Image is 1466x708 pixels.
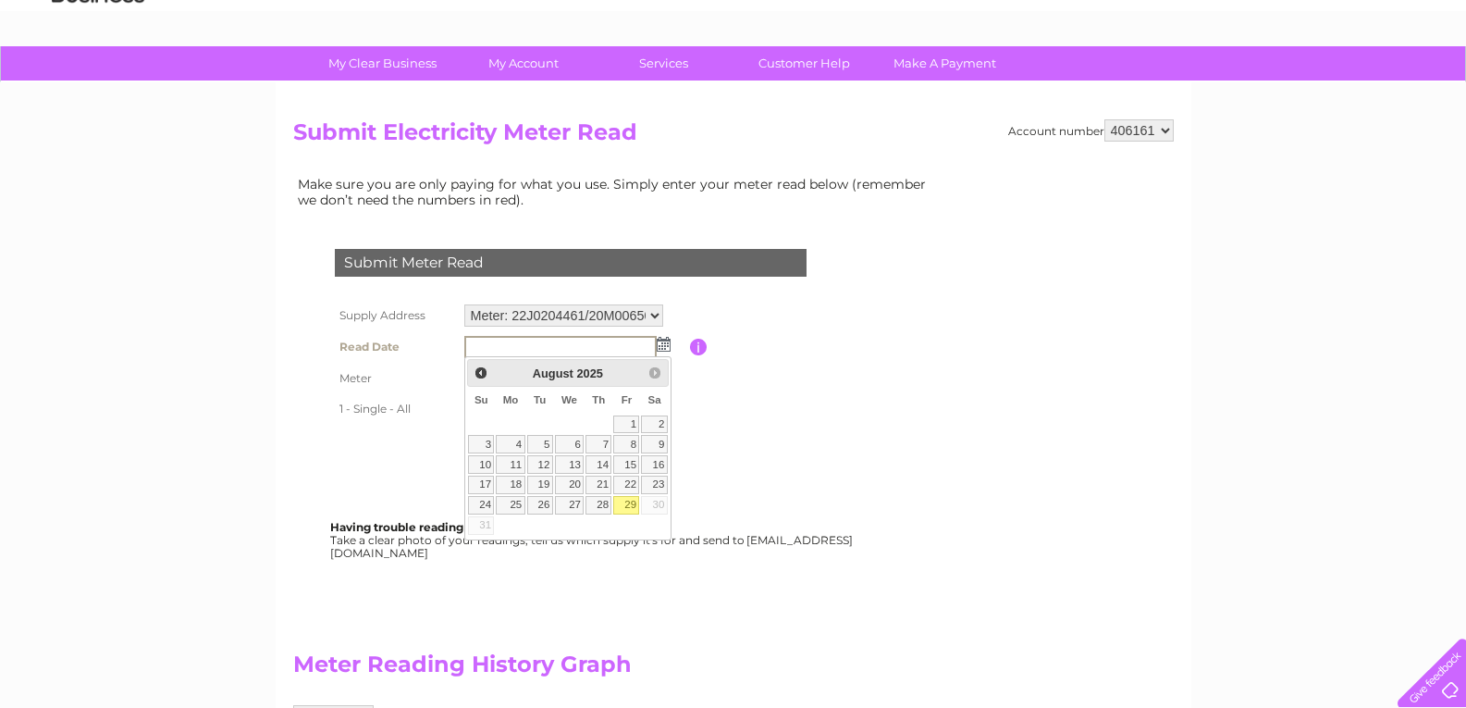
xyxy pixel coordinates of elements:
[648,394,661,405] span: Saturday
[468,496,494,515] a: 24
[613,476,639,494] a: 22
[527,476,553,494] a: 19
[585,496,611,515] a: 28
[1140,79,1176,93] a: Water
[690,339,708,355] input: Information
[641,476,667,494] a: 23
[474,394,488,405] span: Sunday
[496,435,524,453] a: 4
[1343,79,1388,93] a: Contact
[561,394,577,405] span: Wednesday
[527,435,553,453] a: 5
[869,46,1021,81] a: Make A Payment
[622,394,633,405] span: Friday
[297,10,1171,90] div: Clear Business is a trading name of Verastar Limited (registered in [GEOGRAPHIC_DATA] No. 3667643...
[330,300,460,331] th: Supply Address
[1117,9,1245,32] a: 0333 014 3131
[641,416,667,434] a: 2
[555,476,585,494] a: 20
[613,416,639,434] a: 1
[585,455,611,474] a: 14
[533,366,573,380] span: August
[592,394,605,405] span: Thursday
[51,48,145,105] img: logo.png
[293,119,1174,155] h2: Submit Electricity Meter Read
[468,435,494,453] a: 3
[496,476,524,494] a: 18
[1305,79,1332,93] a: Blog
[534,394,546,405] span: Tuesday
[468,455,494,474] a: 10
[293,652,941,687] h2: Meter Reading History Graph
[503,394,519,405] span: Monday
[527,455,553,474] a: 12
[555,496,585,515] a: 27
[330,521,856,559] div: Take a clear photo of your readings, tell us which supply it's for and send to [EMAIL_ADDRESS][DO...
[330,331,460,363] th: Read Date
[555,435,585,453] a: 6
[657,337,671,352] img: ...
[613,435,639,453] a: 8
[470,362,491,383] a: Prev
[330,363,460,394] th: Meter
[585,476,611,494] a: 21
[613,455,639,474] a: 15
[1008,119,1174,142] div: Account number
[1405,79,1448,93] a: Log out
[474,366,488,380] span: Prev
[335,249,807,277] div: Submit Meter Read
[496,455,524,474] a: 11
[460,424,690,459] td: Are you sure the read you have entered is correct?
[576,366,602,380] span: 2025
[306,46,459,81] a: My Clear Business
[330,520,537,534] b: Having trouble reading your meter?
[728,46,881,81] a: Customer Help
[641,435,667,453] a: 9
[585,435,611,453] a: 7
[447,46,599,81] a: My Account
[496,496,524,515] a: 25
[555,455,585,474] a: 13
[468,476,494,494] a: 17
[613,496,639,515] a: 29
[1187,79,1227,93] a: Energy
[641,455,667,474] a: 16
[330,394,460,424] th: 1 - Single - All
[293,172,941,211] td: Make sure you are only paying for what you use. Simply enter your meter read below (remember we d...
[587,46,740,81] a: Services
[527,496,553,515] a: 26
[1238,79,1294,93] a: Telecoms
